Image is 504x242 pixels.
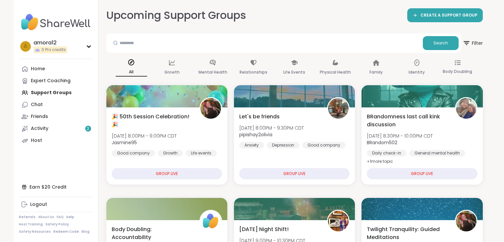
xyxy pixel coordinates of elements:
a: FAQ [57,215,64,219]
p: Mental Health [198,68,227,76]
div: Growth [158,150,183,156]
b: pipishay2olivia [239,131,272,138]
div: General mental health [409,150,465,156]
span: CREATE A SUPPORT GROUP [420,13,477,18]
button: Filter [463,33,483,53]
div: GROUP LIVE [112,168,222,179]
div: GROUP LIVE [239,168,350,179]
a: Help [66,215,74,219]
div: GROUP LIVE [367,168,477,179]
span: [DATE] 8:00PM - 9:00PM CDT [112,133,177,139]
b: BRandom502 [367,139,397,146]
a: Chat [19,99,93,111]
a: CREATE A SUPPORT GROUP [407,8,483,22]
span: 0 Pro credits [41,47,66,53]
div: Life events [186,150,217,156]
div: Depression [267,142,300,149]
span: Twilight Tranquility: Guided Meditations [367,225,447,241]
div: Expert Coaching [31,78,71,84]
span: 🎉 50th Session Celebration! 🎉 [112,113,192,129]
a: About Us [38,215,54,219]
span: [DATE] Night Shift! [239,225,289,233]
div: Daily check-in [367,150,407,156]
div: amora12 [33,39,67,46]
p: Body Doubling [443,68,472,76]
div: Host [31,137,42,144]
span: a [24,42,27,51]
a: Expert Coaching [19,75,93,87]
img: ShareWell Nav Logo [19,11,93,34]
span: 2 [87,126,89,132]
p: Growth [164,68,180,76]
p: Relationships [240,68,267,76]
a: Logout [19,199,93,211]
p: Family [369,68,383,76]
span: Filter [463,35,483,51]
div: Friends [31,113,48,120]
a: Home [19,63,93,75]
img: pipishay2olivia [328,98,349,119]
p: Life Events [283,68,305,76]
div: Good company [302,142,346,149]
span: BRandomness last call kink discussion [367,113,447,129]
a: Redeem Code [53,229,79,234]
h2: Upcoming Support Groups [106,8,246,23]
img: Jasmine95 [456,211,476,231]
a: Safety Resources [19,229,51,234]
div: Earn $20 Credit [19,181,93,193]
div: Anxiety [239,142,264,149]
span: Let's be friends [239,113,280,121]
img: AmberWolffWizard [328,211,349,231]
button: Search [423,36,459,50]
a: Activity2 [19,123,93,135]
div: Good company [112,150,155,156]
a: Blog [82,229,89,234]
b: Jasmine95 [112,139,137,146]
span: Search [433,40,448,46]
p: Identity [409,68,425,76]
img: Jasmine95 [200,98,221,119]
span: Body Doubling: Accountability [112,225,192,241]
div: Home [31,66,45,72]
a: Referrals [19,215,35,219]
img: BRandom502 [456,98,476,119]
p: Physical Health [320,68,351,76]
span: [DATE] 8:00PM - 9:30PM CDT [239,125,304,131]
p: All [116,68,147,77]
div: Activity [31,125,48,132]
div: Logout [30,201,47,208]
a: Host Training [19,222,43,227]
img: ShareWell [200,211,221,231]
a: Friends [19,111,93,123]
a: Host [19,135,93,147]
span: [DATE] 8:30PM - 10:00PM CDT [367,133,433,139]
div: Chat [31,101,43,108]
a: Safety Policy [45,222,69,227]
